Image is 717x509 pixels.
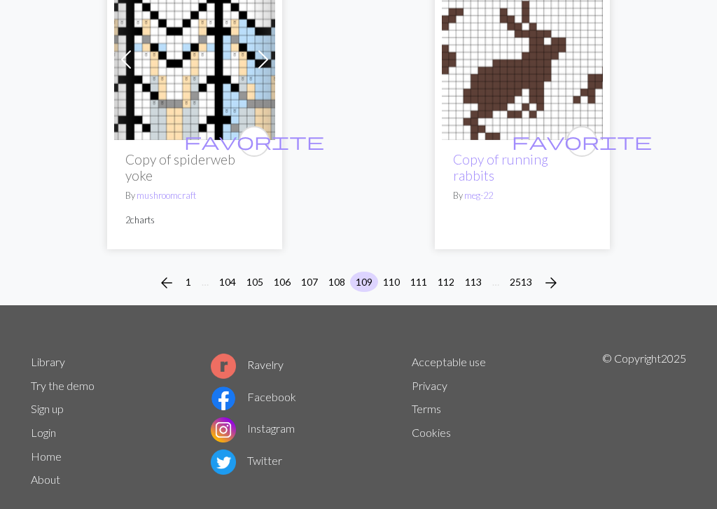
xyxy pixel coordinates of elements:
i: Next [543,274,559,291]
a: Cookies [412,426,451,439]
a: Try the demo [31,379,95,392]
a: Acceptable use [412,355,486,368]
a: Home [31,449,62,463]
button: 112 [432,272,460,292]
a: Instagram [211,421,295,435]
a: Ravelry [211,358,284,371]
img: Twitter logo [211,449,236,475]
img: Instagram logo [211,417,236,442]
a: Copy of running rabbits [453,151,548,183]
a: Twitter [211,454,282,467]
a: mushroomcraft [137,190,196,201]
button: 109 [350,272,378,292]
span: arrow_forward [543,273,559,293]
img: Ravelry logo [211,354,236,379]
button: 111 [405,272,433,292]
button: 105 [241,272,269,292]
button: 106 [268,272,296,292]
a: Spider web yoke attempt 1 [114,51,275,64]
a: Privacy [412,379,447,392]
i: favourite [512,127,652,155]
span: favorite [184,130,324,152]
button: Next [537,272,565,294]
button: 107 [295,272,323,292]
a: Rabbits 1 [442,51,603,64]
p: By [453,189,592,202]
button: 2513 [504,272,538,292]
button: 104 [214,272,242,292]
span: arrow_back [158,273,175,293]
button: 108 [323,272,351,292]
button: favourite [566,126,597,157]
button: Previous [153,272,181,294]
a: About [31,473,60,486]
p: © Copyright 2025 [602,350,686,491]
button: favourite [239,126,270,157]
a: Facebook [211,390,296,403]
a: Terms [412,402,441,415]
h2: Copy of spiderweb yoke [125,151,264,183]
a: Login [31,426,56,439]
img: Facebook logo [211,386,236,411]
button: 113 [459,272,487,292]
button: 1 [180,272,197,292]
i: favourite [184,127,324,155]
a: Library [31,355,65,368]
span: favorite [512,130,652,152]
a: Sign up [31,402,64,415]
a: meg-22 [464,190,493,201]
button: 110 [377,272,405,292]
i: Previous [158,274,175,291]
p: By [125,189,264,202]
nav: Page navigation [153,272,565,294]
p: 2 charts [125,214,264,227]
